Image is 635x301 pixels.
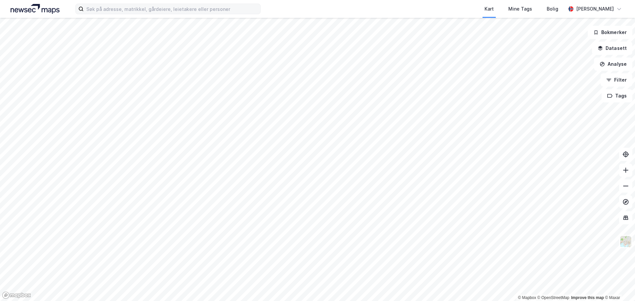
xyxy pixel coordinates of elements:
iframe: Chat Widget [602,269,635,301]
div: [PERSON_NAME] [576,5,614,13]
div: Bolig [547,5,558,13]
div: Mine Tags [508,5,532,13]
img: logo.a4113a55bc3d86da70a041830d287a7e.svg [11,4,60,14]
div: Kart [485,5,494,13]
input: Søk på adresse, matrikkel, gårdeiere, leietakere eller personer [84,4,260,14]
